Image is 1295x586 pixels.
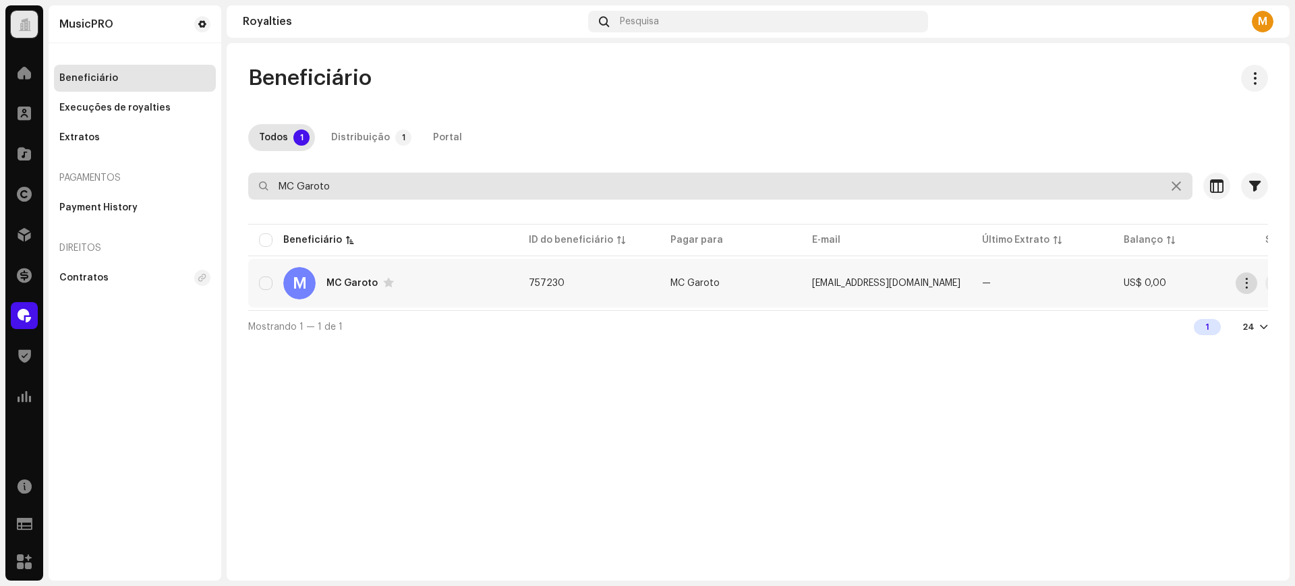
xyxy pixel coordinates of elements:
div: Beneficiário [59,73,118,84]
div: Último Extrato [982,233,1049,247]
div: Contratos [59,272,109,283]
span: Pesquisa [620,16,659,27]
re-m-nav-item: Payment History [54,194,216,221]
div: Extratos [59,132,100,143]
div: MC Garoto [326,279,378,288]
p-badge: 1 [395,129,411,146]
div: M [1252,11,1273,32]
div: Beneficiário [283,233,342,247]
div: Portal [433,124,462,151]
div: Execuções de royalties [59,102,171,113]
re-a-nav-header: Direitos [54,232,216,264]
div: Balanço [1124,233,1163,247]
span: ti+rev+H8RppG@musicpro.live [812,279,960,288]
div: Payment History [59,202,138,213]
re-m-nav-item: Contratos [54,264,216,291]
span: 757230 [529,279,565,288]
span: US$ 0,00 [1124,279,1166,288]
re-a-nav-header: Pagamentos [54,162,216,194]
div: Todos [259,124,288,151]
input: Pesquisa [248,173,1192,200]
div: Royalties [243,16,583,27]
span: — [982,279,991,288]
div: MusicPRO [59,19,113,30]
re-m-nav-item: Beneficiário [54,65,216,92]
re-m-nav-item: Execuções de royalties [54,94,216,121]
p-badge: 1 [293,129,310,146]
div: 24 [1242,322,1255,332]
re-m-nav-item: Extratos [54,124,216,151]
span: Beneficiário [248,65,372,92]
div: Distribuição [331,124,390,151]
div: M [283,267,316,299]
div: 1 [1194,319,1221,335]
span: MC Garoto [670,279,720,288]
span: Mostrando 1 — 1 de 1 [248,322,343,332]
div: ID do beneficiário [529,233,613,247]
